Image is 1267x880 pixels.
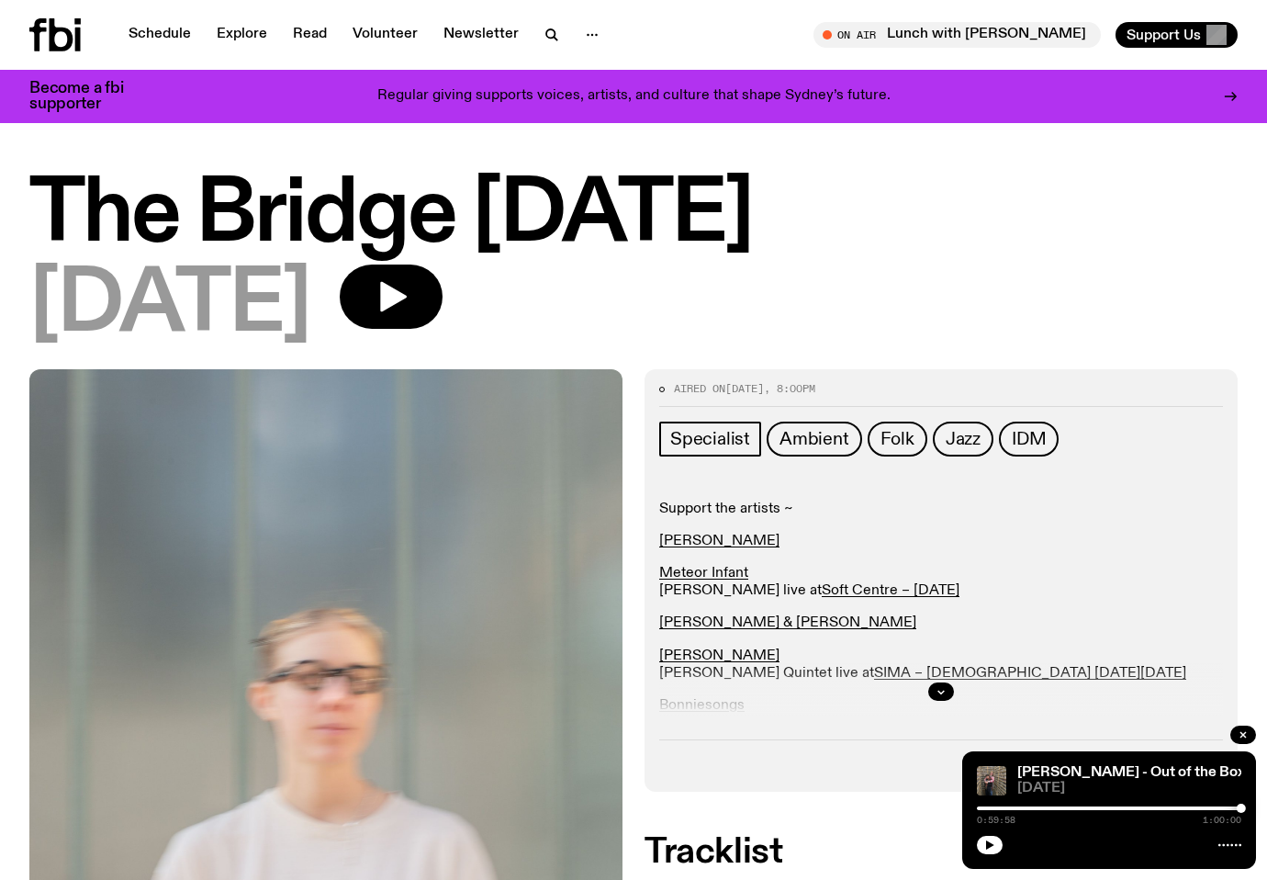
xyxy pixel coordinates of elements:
a: Explore [206,22,278,48]
span: Specialist [670,429,750,449]
span: [DATE] [29,265,310,347]
a: Specialist [659,422,761,457]
span: Jazz [946,429,981,449]
button: Support Us [1116,22,1238,48]
img: Kate Saap & Jenn Tran [977,766,1006,795]
a: [PERSON_NAME] [659,649,779,663]
a: Ambient [767,422,862,457]
p: Regular giving supports voices, artists, and culture that shape Sydney’s future. [377,88,891,105]
span: [DATE] [725,381,764,396]
a: IDM [999,422,1059,457]
span: [DATE] [1017,782,1241,795]
p: [PERSON_NAME] live at [659,565,1223,600]
a: [PERSON_NAME] & [PERSON_NAME] [659,615,916,630]
a: Jazz [933,422,993,457]
span: 1:00:00 [1203,816,1241,825]
span: Ambient [779,429,849,449]
a: [PERSON_NAME] [659,534,779,548]
h2: Tracklist [645,836,1238,869]
a: Meteor Infant [659,566,748,581]
h3: Become a fbi supporter [29,81,147,112]
a: Volunteer [342,22,429,48]
a: [PERSON_NAME] - Out of the Box [1017,765,1245,780]
p: [PERSON_NAME] Quintet live at [659,648,1223,683]
button: On AirLunch with [PERSON_NAME] [813,22,1101,48]
h1: The Bridge [DATE] [29,175,1238,257]
a: Soft Centre – [DATE] [822,583,959,598]
span: IDM [1012,429,1046,449]
a: Schedule [118,22,202,48]
span: Folk [880,429,914,449]
p: Support the artists ~ [659,501,1223,518]
span: , 8:00pm [764,381,815,396]
span: Support Us [1127,27,1201,43]
a: Read [282,22,338,48]
a: Newsletter [432,22,530,48]
span: 0:59:58 [977,816,1015,825]
span: Aired on [674,381,725,396]
a: Folk [868,422,927,457]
